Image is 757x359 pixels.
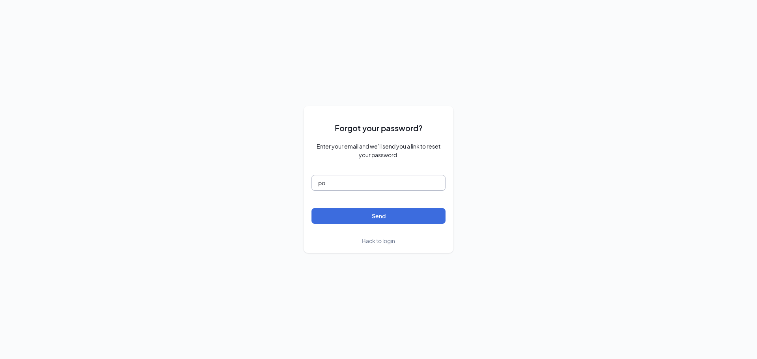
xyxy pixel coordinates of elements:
span: Back to login [362,237,395,244]
input: Email [311,175,446,191]
button: Send [311,208,446,224]
span: Forgot your password? [335,122,423,134]
a: Back to login [362,236,395,245]
span: Enter your email and we’ll send you a link to reset your password. [311,142,446,159]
